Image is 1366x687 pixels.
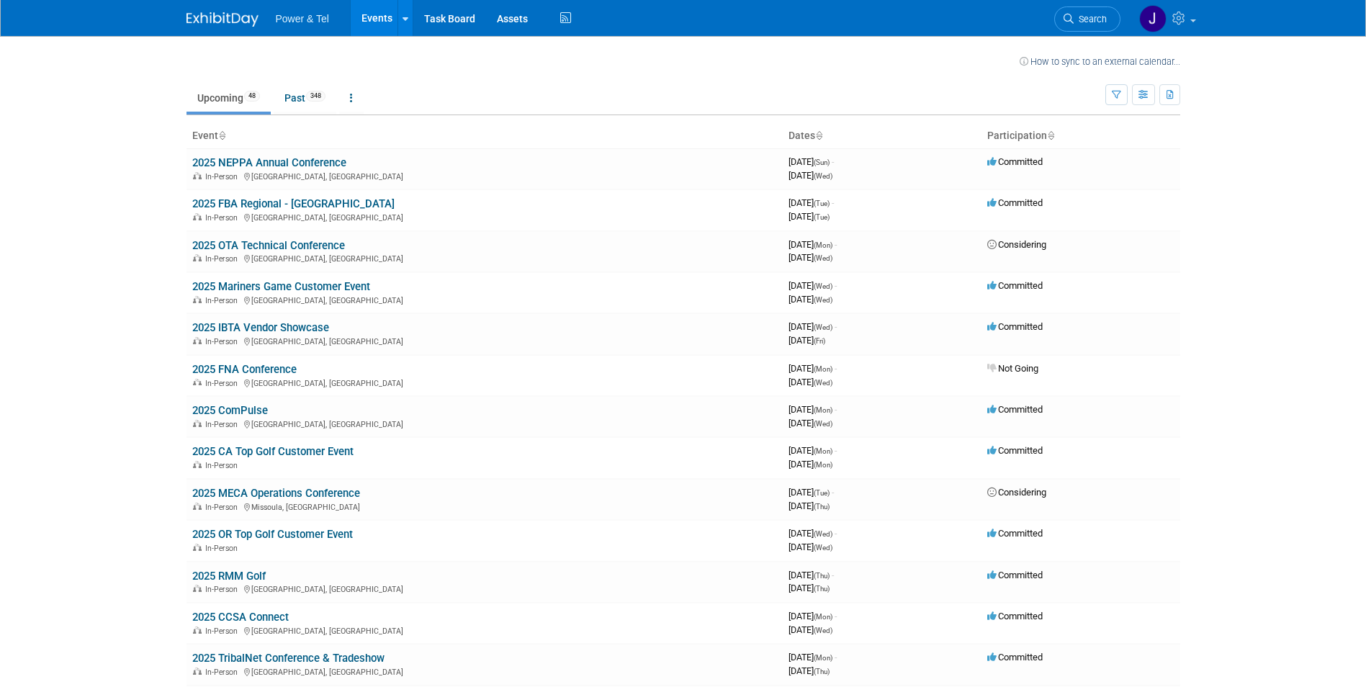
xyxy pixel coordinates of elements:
[192,211,777,223] div: [GEOGRAPHIC_DATA], [GEOGRAPHIC_DATA]
[193,544,202,551] img: In-Person Event
[205,544,242,553] span: In-Person
[835,652,837,663] span: -
[192,583,777,594] div: [GEOGRAPHIC_DATA], [GEOGRAPHIC_DATA]
[835,404,837,415] span: -
[192,156,346,169] a: 2025 NEPPA Annual Conference
[987,404,1043,415] span: Committed
[788,611,837,621] span: [DATE]
[192,624,777,636] div: [GEOGRAPHIC_DATA], [GEOGRAPHIC_DATA]
[987,156,1043,167] span: Committed
[193,503,202,510] img: In-Person Event
[987,487,1046,498] span: Considering
[814,420,832,428] span: (Wed)
[187,84,271,112] a: Upcoming48
[788,583,830,593] span: [DATE]
[192,665,777,677] div: [GEOGRAPHIC_DATA], [GEOGRAPHIC_DATA]
[814,489,830,497] span: (Tue)
[835,280,837,291] span: -
[205,172,242,181] span: In-Person
[205,296,242,305] span: In-Person
[192,500,777,512] div: Missoula, [GEOGRAPHIC_DATA]
[788,239,837,250] span: [DATE]
[788,418,832,428] span: [DATE]
[814,241,832,249] span: (Mon)
[192,294,777,305] div: [GEOGRAPHIC_DATA], [GEOGRAPHIC_DATA]
[193,420,202,427] img: In-Person Event
[788,500,830,511] span: [DATE]
[193,585,202,592] img: In-Person Event
[788,570,834,580] span: [DATE]
[205,668,242,677] span: In-Person
[193,461,202,468] img: In-Person Event
[814,172,832,180] span: (Wed)
[192,528,353,541] a: 2025 OR Top Golf Customer Event
[783,124,981,148] th: Dates
[192,570,266,583] a: 2025 RMM Golf
[193,668,202,675] img: In-Person Event
[835,239,837,250] span: -
[205,420,242,429] span: In-Person
[981,124,1180,148] th: Participation
[815,130,822,141] a: Sort by Start Date
[205,585,242,594] span: In-Person
[205,379,242,388] span: In-Person
[193,379,202,386] img: In-Person Event
[788,363,837,374] span: [DATE]
[814,379,832,387] span: (Wed)
[835,611,837,621] span: -
[192,280,370,293] a: 2025 Mariners Game Customer Event
[788,294,832,305] span: [DATE]
[192,252,777,264] div: [GEOGRAPHIC_DATA], [GEOGRAPHIC_DATA]
[192,445,354,458] a: 2025 CA Top Golf Customer Event
[193,296,202,303] img: In-Person Event
[192,363,297,376] a: 2025 FNA Conference
[192,321,329,334] a: 2025 IBTA Vendor Showcase
[205,503,242,512] span: In-Person
[192,611,289,624] a: 2025 CCSA Connect
[788,280,837,291] span: [DATE]
[788,665,830,676] span: [DATE]
[788,459,832,470] span: [DATE]
[205,337,242,346] span: In-Person
[187,12,259,27] img: ExhibitDay
[193,254,202,261] img: In-Person Event
[814,337,825,345] span: (Fri)
[788,487,834,498] span: [DATE]
[193,627,202,634] img: In-Person Event
[814,213,830,221] span: (Tue)
[205,213,242,223] span: In-Person
[987,611,1043,621] span: Committed
[187,124,783,148] th: Event
[987,363,1038,374] span: Not Going
[987,321,1043,332] span: Committed
[193,172,202,179] img: In-Person Event
[192,197,395,210] a: 2025 FBA Regional - [GEOGRAPHIC_DATA]
[192,487,360,500] a: 2025 MECA Operations Conference
[306,91,325,102] span: 348
[814,654,832,662] span: (Mon)
[987,445,1043,456] span: Committed
[788,321,837,332] span: [DATE]
[274,84,336,112] a: Past348
[192,418,777,429] div: [GEOGRAPHIC_DATA], [GEOGRAPHIC_DATA]
[987,197,1043,208] span: Committed
[192,239,345,252] a: 2025 OTA Technical Conference
[814,406,832,414] span: (Mon)
[814,585,830,593] span: (Thu)
[788,624,832,635] span: [DATE]
[814,199,830,207] span: (Tue)
[835,445,837,456] span: -
[193,337,202,344] img: In-Person Event
[814,613,832,621] span: (Mon)
[788,542,832,552] span: [DATE]
[788,211,830,222] span: [DATE]
[788,197,834,208] span: [DATE]
[814,447,832,455] span: (Mon)
[832,197,834,208] span: -
[1074,14,1107,24] span: Search
[814,365,832,373] span: (Mon)
[814,254,832,262] span: (Wed)
[832,570,834,580] span: -
[205,254,242,264] span: In-Person
[987,528,1043,539] span: Committed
